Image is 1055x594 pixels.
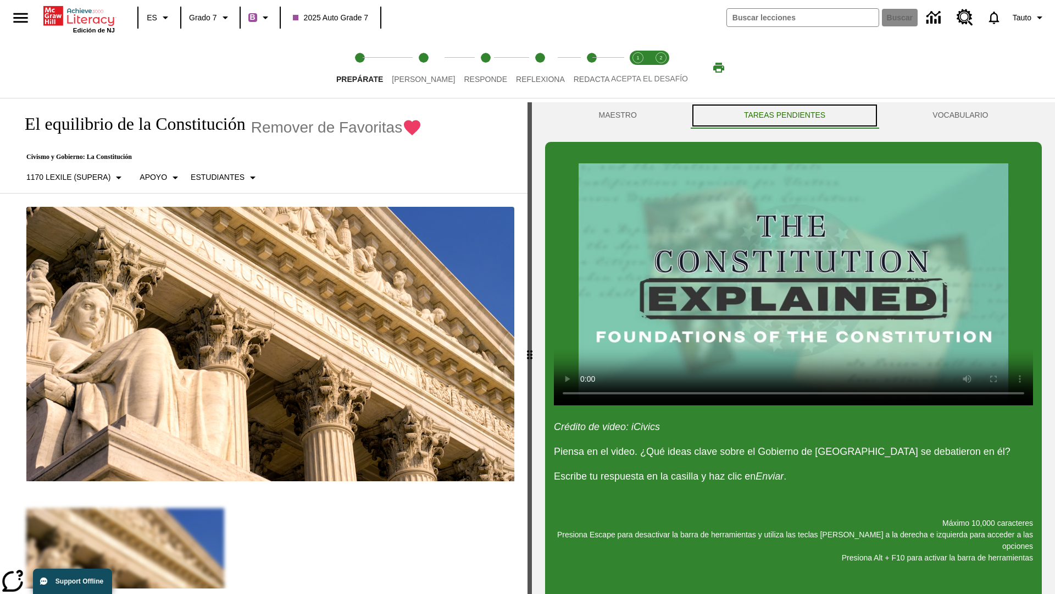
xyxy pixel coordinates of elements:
text: 2 [659,55,662,61]
button: VOCABULARIO [879,102,1042,129]
span: B [250,10,256,24]
button: Imprimir [701,58,736,78]
button: Seleccionar estudiante [186,168,264,188]
body: Máximo 10,000 caracteres Presiona Escape para desactivar la barra de herramientas y utiliza las t... [4,9,160,19]
a: Centro de información [920,3,950,33]
span: Redacta [574,75,610,84]
p: Apoyo [140,172,167,183]
a: Centro de recursos, Se abrirá en una pestaña nueva. [950,3,980,32]
span: Reflexiona [516,75,565,84]
button: Maestro [545,102,690,129]
p: Civismo y Gobierno: La Constitución [13,153,422,161]
div: activity [532,102,1055,594]
span: ACEPTA EL DESAFÍO [611,74,688,83]
button: Seleccione Lexile, 1170 Lexile (Supera) [22,168,130,188]
span: Tauto [1013,12,1031,24]
button: Acepta el desafío lee step 1 of 2 [622,37,654,98]
button: Tipo de apoyo, Apoyo [135,168,186,188]
em: Crédito de video: iCivics [554,421,660,432]
text: 1 [636,55,639,61]
span: Grado 7 [189,12,217,24]
p: Estudiantes [191,172,245,183]
button: TAREAS PENDIENTES [690,102,879,129]
img: El edificio del Tribunal Supremo de Estados Unidos ostenta la frase "Igualdad de justicia bajo la... [26,207,514,482]
button: Remover de Favoritas - El equilibrio de la Constitución [251,118,422,137]
button: Lee step 2 of 5 [383,37,464,98]
a: Notificaciones [980,3,1008,32]
span: Edición de NJ [73,27,115,34]
button: Reflexiona step 4 of 5 [507,37,574,98]
p: Presiona Alt + F10 para activar la barra de herramientas [554,552,1033,564]
span: Prepárate [336,75,383,84]
input: Buscar campo [727,9,879,26]
div: Portada [43,4,115,34]
button: Abrir el menú lateral [4,2,37,34]
button: Lenguaje: ES, Selecciona un idioma [142,8,177,28]
button: Prepárate step 1 of 5 [327,37,392,98]
em: Enviar [756,471,784,482]
button: Boost El color de la clase es morado/púrpura. Cambiar el color de la clase. [244,8,276,28]
span: Responde [464,75,507,84]
span: Remover de Favoritas [251,119,402,136]
button: Grado: Grado 7, Elige un grado [185,8,236,28]
p: Máximo 10,000 caracteres [554,518,1033,529]
p: Escribe tu respuesta en la casilla y haz clic en . [554,469,1033,484]
p: Piensa en el video. ¿Qué ideas clave sobre el Gobierno de [GEOGRAPHIC_DATA] se debatieron en él? [554,444,1033,459]
span: ES [147,12,157,24]
div: Instructional Panel Tabs [545,102,1042,129]
p: 1170 Lexile (Supera) [26,172,110,183]
button: Redacta step 5 of 5 [565,37,619,98]
div: Pulsa la tecla de intro o la barra espaciadora y luego presiona las flechas de derecha e izquierd... [527,102,532,594]
p: Presiona Escape para desactivar la barra de herramientas y utiliza las teclas [PERSON_NAME] a la ... [554,529,1033,552]
button: Responde step 3 of 5 [455,37,516,98]
button: Acepta el desafío contesta step 2 of 2 [645,37,677,98]
span: Support Offline [55,577,103,585]
h1: El equilibrio de la Constitución [13,114,246,134]
button: Support Offline [33,569,112,594]
span: 2025 Auto Grade 7 [293,12,369,24]
span: [PERSON_NAME] [392,75,455,84]
button: Perfil/Configuración [1008,8,1051,28]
